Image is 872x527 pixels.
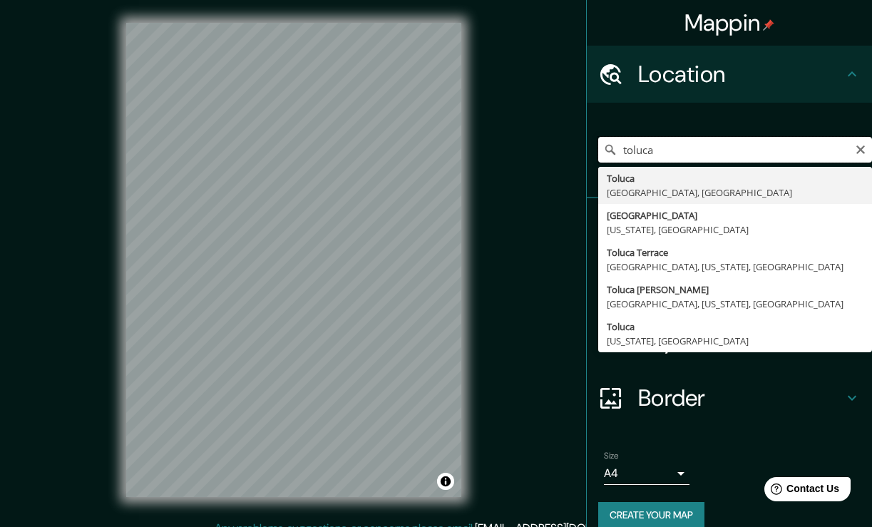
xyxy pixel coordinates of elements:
[587,198,872,255] div: Pins
[587,312,872,369] div: Layout
[607,185,863,200] div: [GEOGRAPHIC_DATA], [GEOGRAPHIC_DATA]
[745,471,856,511] iframe: Help widget launcher
[587,255,872,312] div: Style
[607,171,863,185] div: Toluca
[604,462,689,485] div: A4
[607,297,863,311] div: [GEOGRAPHIC_DATA], [US_STATE], [GEOGRAPHIC_DATA]
[587,369,872,426] div: Border
[607,282,863,297] div: Toluca [PERSON_NAME]
[607,222,863,237] div: [US_STATE], [GEOGRAPHIC_DATA]
[855,142,866,155] button: Clear
[598,137,872,163] input: Pick your city or area
[607,208,863,222] div: [GEOGRAPHIC_DATA]
[604,450,619,462] label: Size
[684,9,775,37] h4: Mappin
[763,19,774,31] img: pin-icon.png
[587,46,872,103] div: Location
[607,260,863,274] div: [GEOGRAPHIC_DATA], [US_STATE], [GEOGRAPHIC_DATA]
[607,319,863,334] div: Toluca
[638,384,843,412] h4: Border
[638,327,843,355] h4: Layout
[126,23,461,497] canvas: Map
[607,334,863,348] div: [US_STATE], [GEOGRAPHIC_DATA]
[638,60,843,88] h4: Location
[607,245,863,260] div: Toluca Terrace
[437,473,454,490] button: Toggle attribution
